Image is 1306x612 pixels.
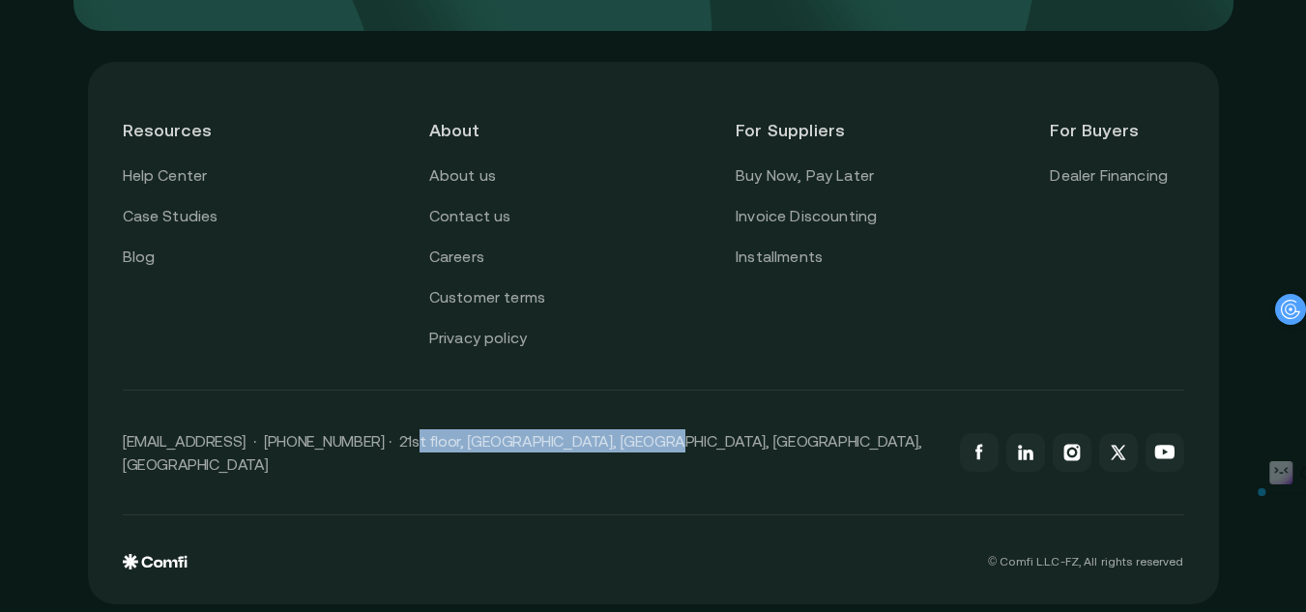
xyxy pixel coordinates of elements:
[429,285,545,310] a: Customer terms
[988,555,1183,568] p: © Comfi L.L.C-FZ, All rights reserved
[736,245,823,270] a: Installments
[123,97,256,163] header: Resources
[123,245,156,270] a: Blog
[429,97,563,163] header: About
[123,429,941,476] p: [EMAIL_ADDRESS] · [PHONE_NUMBER] · 21st floor, [GEOGRAPHIC_DATA], [GEOGRAPHIC_DATA], [GEOGRAPHIC_...
[429,245,484,270] a: Careers
[123,204,218,229] a: Case Studies
[736,163,874,189] a: Buy Now, Pay Later
[123,554,188,569] img: comfi logo
[123,163,208,189] a: Help Center
[736,97,877,163] header: For Suppliers
[429,163,496,189] a: About us
[736,204,877,229] a: Invoice Discounting
[429,326,527,351] a: Privacy policy
[429,204,511,229] a: Contact us
[1050,97,1183,163] header: For Buyers
[1050,163,1168,189] a: Dealer Financing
